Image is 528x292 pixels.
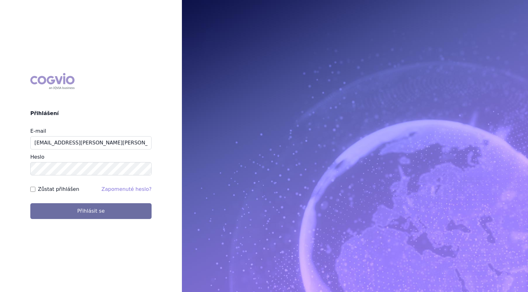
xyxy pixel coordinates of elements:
[30,154,44,160] label: Heslo
[30,203,152,219] button: Přihlásit se
[38,186,79,193] label: Zůstat přihlášen
[101,186,152,192] a: Zapomenuté heslo?
[30,73,75,89] div: COGVIO
[30,128,46,134] label: E-mail
[30,110,152,117] h2: Přihlášení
